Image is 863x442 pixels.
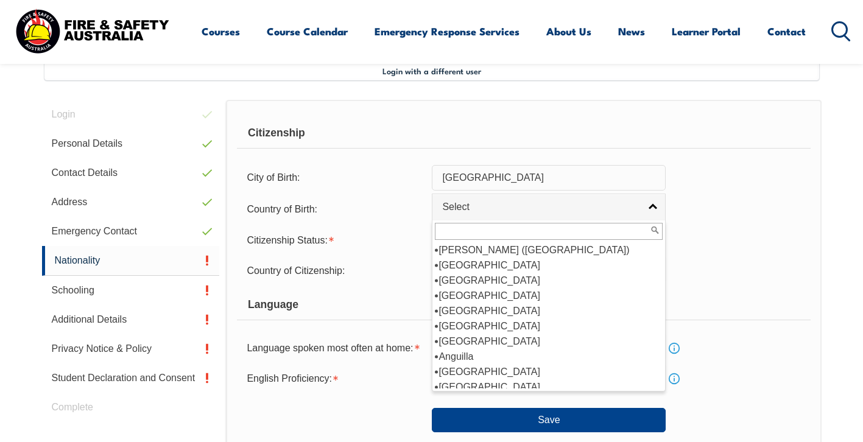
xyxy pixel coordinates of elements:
a: News [618,15,645,47]
button: Save [432,408,666,432]
div: Citizenship [237,118,810,149]
a: Contact [767,15,806,47]
div: City of Birth: [237,166,432,189]
li: [GEOGRAPHIC_DATA] [435,303,663,318]
a: Info [666,370,683,387]
a: Address [42,188,220,217]
li: Anguilla [435,349,663,364]
li: [GEOGRAPHIC_DATA] [435,273,663,288]
li: [GEOGRAPHIC_DATA] [435,379,663,395]
a: Courses [202,15,240,47]
span: Login with a different user [382,66,481,75]
li: [GEOGRAPHIC_DATA] [435,318,663,334]
span: Select [442,201,639,214]
a: Personal Details [42,129,220,158]
a: Course Calendar [267,15,348,47]
a: Additional Details [42,305,220,334]
a: Contact Details [42,158,220,188]
li: [GEOGRAPHIC_DATA] [435,288,663,303]
li: [GEOGRAPHIC_DATA] [435,258,663,273]
div: English Proficiency is required. [237,367,432,390]
div: Country of Birth: [237,198,432,221]
a: Student Declaration and Consent [42,363,220,393]
div: Language [237,290,810,320]
a: Info [666,340,683,357]
div: Country of Citizenship: [237,259,432,282]
li: [PERSON_NAME] ([GEOGRAPHIC_DATA]) [435,242,663,258]
a: Emergency Contact [42,217,220,246]
div: Language spoken most often at home is required. [237,337,432,360]
a: Learner Portal [672,15,741,47]
a: Privacy Notice & Policy [42,334,220,363]
li: [GEOGRAPHIC_DATA] [435,364,663,379]
a: About Us [546,15,591,47]
a: Emergency Response Services [375,15,520,47]
a: Nationality [42,246,220,276]
li: [GEOGRAPHIC_DATA] [435,334,663,349]
a: Schooling [42,276,220,305]
div: Citizenship Status is required. [237,228,432,251]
